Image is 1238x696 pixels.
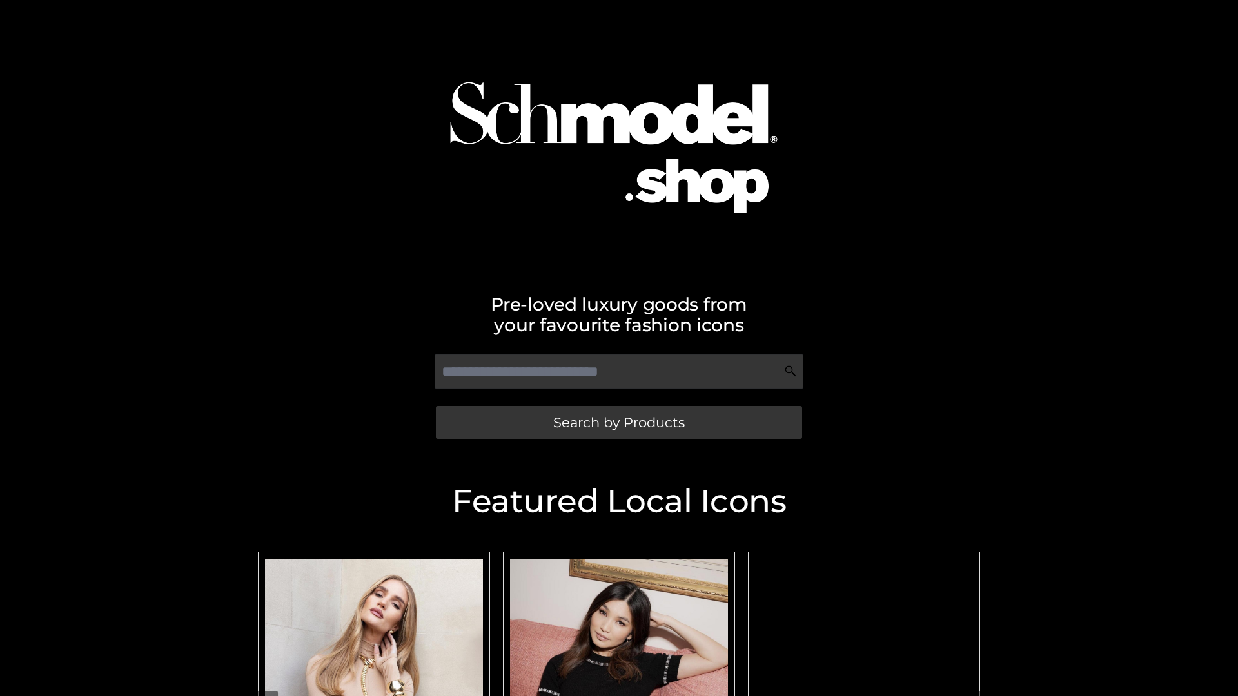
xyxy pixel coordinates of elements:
[251,294,987,335] h2: Pre-loved luxury goods from your favourite fashion icons
[436,406,802,439] a: Search by Products
[784,365,797,378] img: Search Icon
[553,416,685,429] span: Search by Products
[251,485,987,517] h2: Featured Local Icons​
